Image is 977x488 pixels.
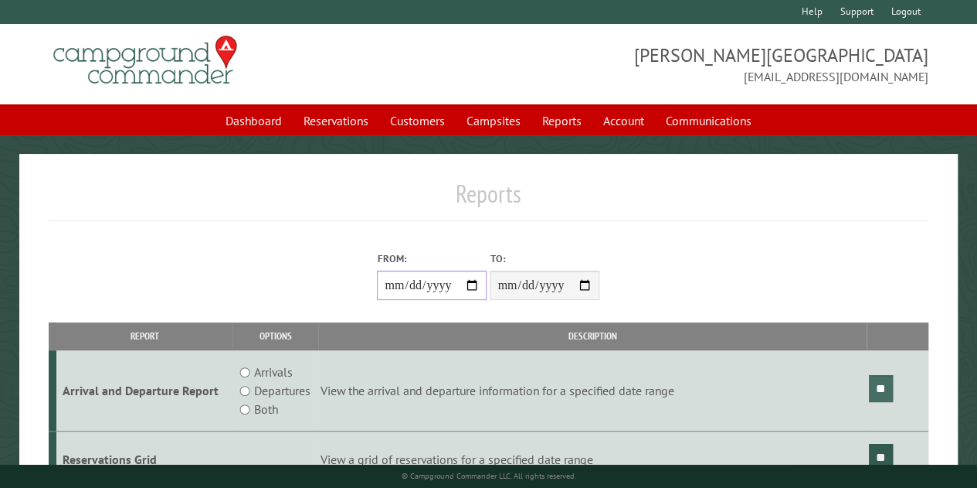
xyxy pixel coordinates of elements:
[49,30,242,90] img: Campground Commander
[594,106,653,135] a: Account
[533,106,591,135] a: Reports
[656,106,761,135] a: Communications
[381,106,454,135] a: Customers
[56,350,232,432] td: Arrival and Departure Report
[489,43,928,86] span: [PERSON_NAME][GEOGRAPHIC_DATA] [EMAIL_ADDRESS][DOMAIN_NAME]
[216,106,291,135] a: Dashboard
[318,350,867,432] td: View the arrival and departure information for a specified date range
[49,179,928,221] h1: Reports
[318,322,867,350] th: Description
[56,432,232,488] td: Reservations Grid
[56,322,232,350] th: Report
[457,106,530,135] a: Campsites
[232,322,318,350] th: Options
[318,432,867,488] td: View a grid of reservations for a specified date range
[254,381,310,400] label: Departures
[377,251,487,266] label: From:
[294,106,378,135] a: Reservations
[254,400,278,418] label: Both
[254,363,293,381] label: Arrivals
[490,251,599,266] label: To:
[401,471,575,481] small: © Campground Commander LLC. All rights reserved.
